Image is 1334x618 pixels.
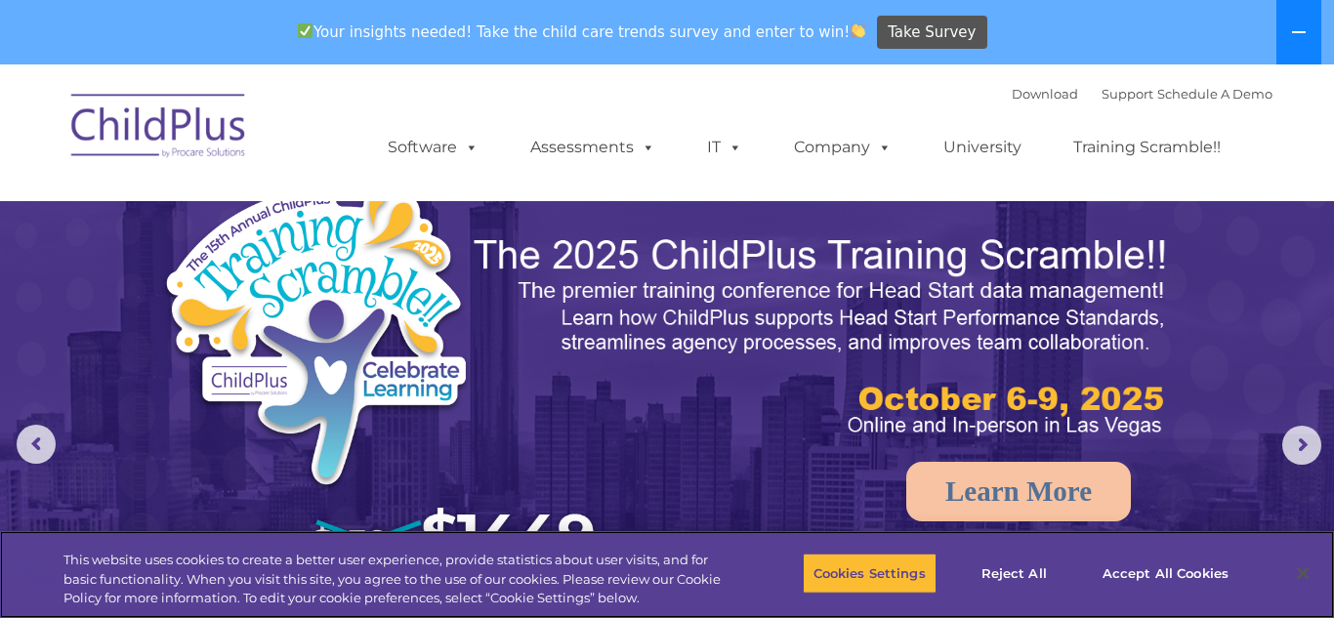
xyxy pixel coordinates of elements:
[511,128,675,167] a: Assessments
[62,80,257,178] img: ChildPlus by Procare Solutions
[1092,553,1239,594] button: Accept All Cookies
[298,23,313,38] img: ✅
[803,553,937,594] button: Cookies Settings
[1157,86,1272,102] a: Schedule A Demo
[368,128,498,167] a: Software
[1281,552,1324,595] button: Close
[271,129,331,144] span: Last name
[924,128,1041,167] a: University
[1054,128,1240,167] a: Training Scramble!!
[1012,86,1272,102] font: |
[1102,86,1153,102] a: Support
[888,16,976,50] span: Take Survey
[688,128,762,167] a: IT
[1012,86,1078,102] a: Download
[877,16,987,50] a: Take Survey
[271,209,354,224] span: Phone number
[63,551,733,608] div: This website uses cookies to create a better user experience, provide statistics about user visit...
[851,23,865,38] img: 👏
[289,13,874,51] span: Your insights needed! Take the child care trends survey and enter to win!
[906,462,1131,521] a: Learn More
[953,553,1075,594] button: Reject All
[774,128,911,167] a: Company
